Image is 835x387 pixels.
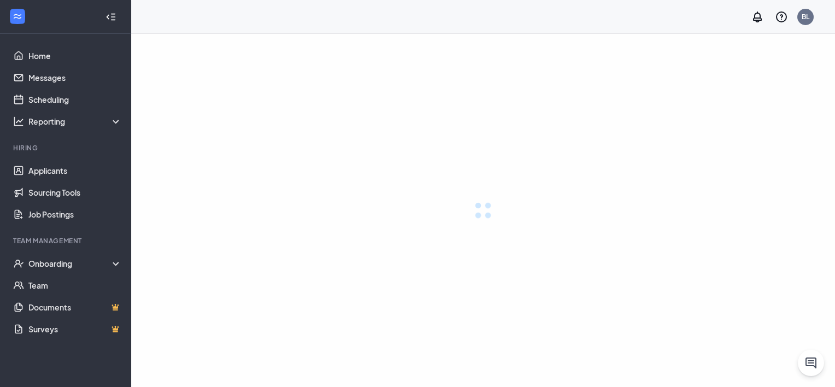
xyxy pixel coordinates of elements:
[802,12,809,21] div: BL
[751,10,764,24] svg: Notifications
[28,203,122,225] a: Job Postings
[13,143,120,153] div: Hiring
[28,318,122,340] a: SurveysCrown
[28,89,122,110] a: Scheduling
[28,160,122,181] a: Applicants
[28,67,122,89] a: Messages
[105,11,116,22] svg: Collapse
[28,296,122,318] a: DocumentsCrown
[28,274,122,296] a: Team
[28,45,122,67] a: Home
[13,116,24,127] svg: Analysis
[12,11,23,22] svg: WorkstreamLogo
[798,350,824,376] button: ChatActive
[804,356,818,370] svg: ChatActive
[13,258,24,269] svg: UserCheck
[28,116,122,127] div: Reporting
[28,258,122,269] div: Onboarding
[13,236,120,245] div: Team Management
[28,181,122,203] a: Sourcing Tools
[775,10,788,24] svg: QuestionInfo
